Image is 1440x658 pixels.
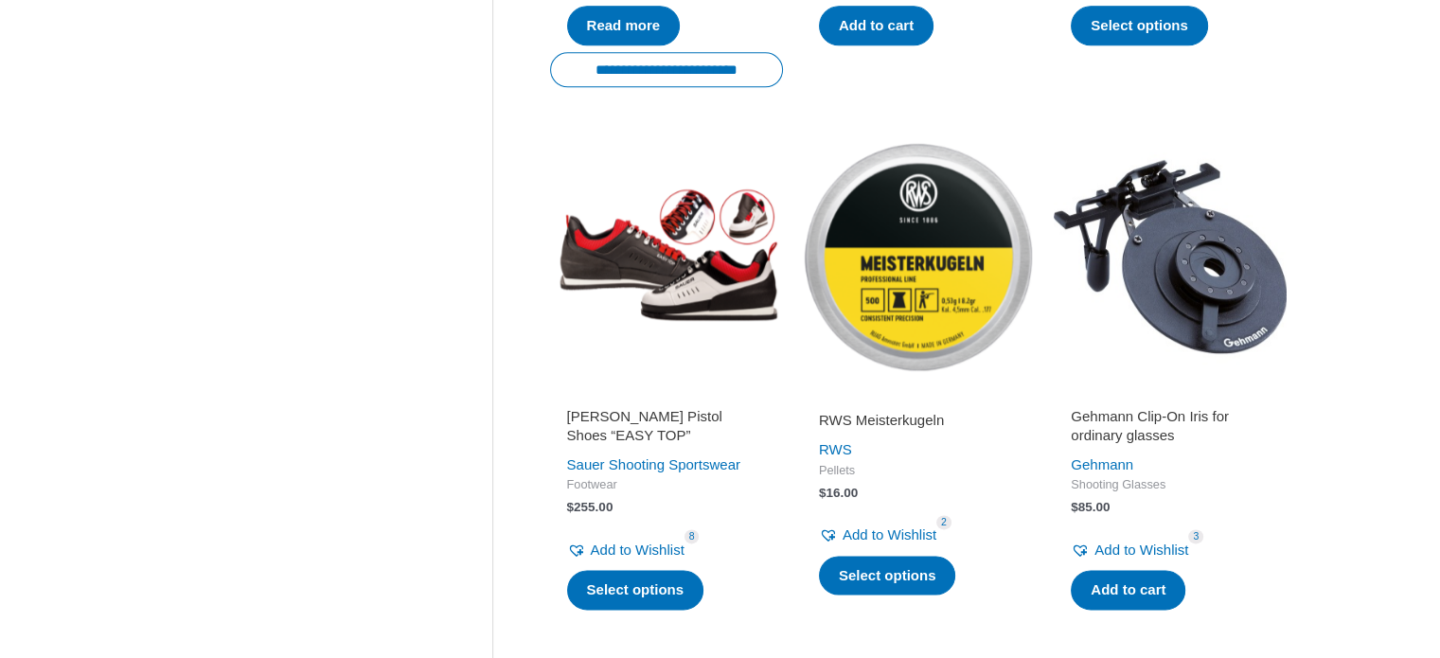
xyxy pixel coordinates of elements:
bdi: 16.00 [819,486,858,500]
a: RWS [819,441,852,457]
h2: RWS Meisterkugeln [819,411,1018,430]
span: $ [567,500,575,514]
bdi: 255.00 [567,500,613,514]
iframe: Customer reviews powered by Trustpilot [819,384,1018,407]
a: Select options for “RWS Meisterkugeln” [819,556,956,596]
span: 3 [1188,529,1203,543]
span: Pellets [819,463,1018,479]
span: Add to Wishlist [1094,542,1188,558]
a: Add to cart: “FWB O-Ring 490002” [819,6,933,45]
a: Sauer Shooting Sportswear [567,456,740,472]
img: Gehmann Clip-On Iris [1054,140,1287,373]
a: Select options for “Rink Grip for Sport Pistol” [1071,6,1208,45]
span: Add to Wishlist [591,542,684,558]
bdi: 85.00 [1071,500,1110,514]
iframe: Customer reviews powered by Trustpilot [567,384,766,407]
span: 8 [684,529,700,543]
img: RWS Meisterkugeln [802,140,1035,373]
a: Read more about “Rubber knop” [567,6,681,45]
a: Add to Wishlist [1071,537,1188,563]
h2: Gehmann Clip-On Iris for ordinary glasses [1071,407,1270,444]
span: Add to Wishlist [843,526,936,542]
a: Add to Wishlist [819,522,936,548]
a: Add to Wishlist [567,537,684,563]
img: SAUER Pistol Shoes "EASY TOP" [550,140,783,373]
a: Add to cart: “Gehmann Clip-On Iris for ordinary glasses” [1071,570,1185,610]
iframe: Customer reviews powered by Trustpilot [1071,384,1270,407]
a: Select options for “SAUER Pistol Shoes "EASY TOP"” [567,570,704,610]
span: 2 [936,515,951,529]
span: $ [819,486,827,500]
a: RWS Meisterkugeln [819,411,1018,436]
span: Footwear [567,477,766,493]
a: [PERSON_NAME] Pistol Shoes “EASY TOP” [567,407,766,452]
h2: [PERSON_NAME] Pistol Shoes “EASY TOP” [567,407,766,444]
a: Gehmann [1071,456,1133,472]
a: Gehmann Clip-On Iris for ordinary glasses [1071,407,1270,452]
span: Shooting Glasses [1071,477,1270,493]
span: $ [1071,500,1078,514]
